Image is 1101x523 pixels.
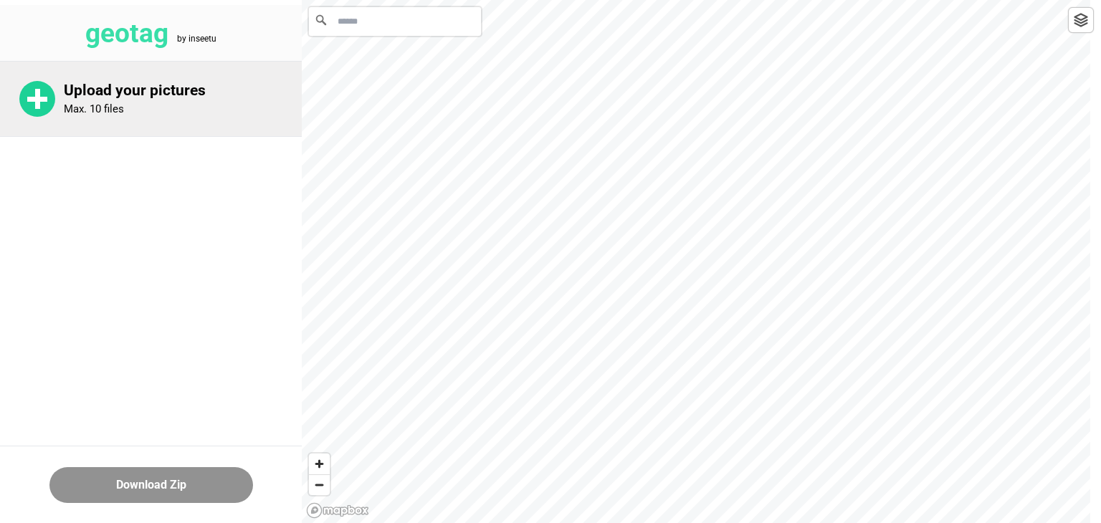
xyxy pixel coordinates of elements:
button: Zoom out [309,474,330,495]
button: Zoom in [309,454,330,474]
p: Upload your pictures [64,82,302,100]
tspan: by inseetu [177,34,216,44]
a: Mapbox logo [306,502,369,519]
button: Download Zip [49,467,253,503]
p: Max. 10 files [64,102,124,115]
tspan: geotag [85,18,168,49]
input: Search [309,7,481,36]
img: toggleLayer [1074,13,1088,27]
